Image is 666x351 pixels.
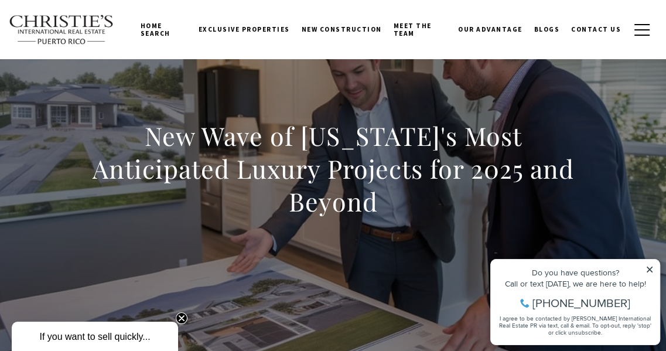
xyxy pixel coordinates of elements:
[39,332,150,342] span: If you want to sell quickly...
[135,11,193,48] a: Home Search
[452,15,528,44] a: Our Advantage
[12,38,169,46] div: Call or text [DATE], we are here to help!
[15,72,167,94] span: I agree to be contacted by [PERSON_NAME] International Real Estate PR via text, call & email. To ...
[571,25,621,33] span: Contact Us
[302,25,382,33] span: New Construction
[296,15,388,44] a: New Construction
[48,55,146,67] span: [PHONE_NUMBER]
[12,26,169,35] div: Do you have questions?
[388,11,452,48] a: Meet the Team
[9,15,114,44] img: Christie's International Real Estate text transparent background
[458,25,522,33] span: Our Advantage
[627,13,657,47] button: button
[75,120,592,218] h1: New Wave of [US_STATE]'s Most Anticipated Luxury Projects for 2025 and Beyond
[193,15,296,44] a: Exclusive Properties
[534,25,560,33] span: Blogs
[528,15,566,44] a: Blogs
[176,312,187,324] button: Close teaser
[199,25,290,33] span: Exclusive Properties
[12,322,178,351] div: If you want to sell quickly... Close teaser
